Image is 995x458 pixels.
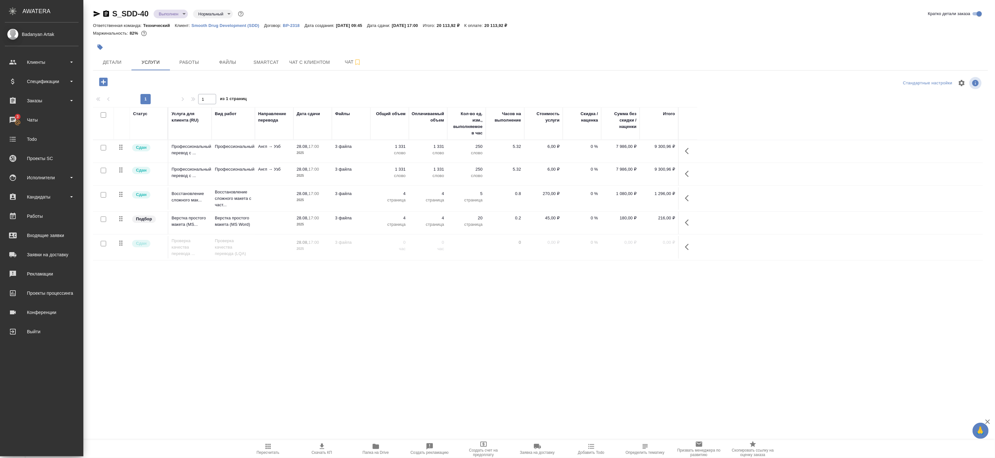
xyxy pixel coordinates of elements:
p: слово [374,150,406,156]
p: Smooth Drug Development (SDD) [191,23,264,28]
div: Скидка / наценка [566,111,598,123]
button: Пересчитать [241,440,295,458]
p: 7 986,00 ₽ [604,166,637,173]
p: 0 [374,239,406,246]
p: [DATE] 09:45 [336,23,367,28]
button: Нормальный [196,11,225,17]
div: Файлы [335,111,350,117]
button: Показать кнопки [681,191,696,206]
p: Профессиональный [215,166,252,173]
div: Выполнен [193,10,233,18]
div: Выйти [5,327,79,336]
div: Кол-во ед. изм., выполняемое в час [451,111,483,136]
button: Скачать КП [295,440,349,458]
div: Часов на выполнение [489,111,521,123]
div: Конференции [5,308,79,317]
p: 28.08, [297,191,308,196]
span: Пересчитать [257,450,279,455]
span: Добавить Todo [578,450,604,455]
span: Файлы [212,58,243,66]
p: 270,00 ₽ [527,191,560,197]
button: Добавить Todo [564,440,618,458]
button: Скопировать ссылку [102,10,110,18]
p: 0,00 ₽ [643,239,675,246]
span: Работы [174,58,205,66]
button: Призвать менеджера по развитию [672,440,726,458]
p: страница [374,221,406,228]
div: Заявки на доставку [5,250,79,259]
a: 3Чаты [2,112,82,128]
p: Восстановление сложного мак... [172,191,208,203]
td: 0 [486,236,524,259]
p: 250 [451,166,483,173]
button: Папка на Drive [349,440,403,458]
p: 7 986,00 ₽ [604,143,637,150]
p: Подбор [136,216,152,222]
p: слово [412,150,444,156]
p: слово [451,173,483,179]
div: Badanyan Artak [5,31,79,38]
p: Дата сдачи: [367,23,392,28]
p: слово [451,150,483,156]
p: 2025 [297,173,329,179]
p: Профессиональный перевод с ... [172,143,208,156]
td: 0.2 [486,212,524,234]
p: 1 331 [412,166,444,173]
p: 4 [374,191,406,197]
p: 20 113,92 ₽ [485,23,512,28]
p: 28.08, [297,240,308,245]
span: 3 [13,114,22,120]
p: 20 [451,215,483,221]
p: Профессиональный [215,143,252,150]
p: Договор: [264,23,283,28]
p: 4 [412,191,444,197]
p: 9 300,96 ₽ [643,166,675,173]
p: 17:00 [308,144,319,149]
button: 🙏 [973,423,989,439]
a: Работы [2,208,82,224]
div: AWATERA [22,5,83,18]
button: Показать кнопки [681,215,696,230]
button: Выполнен [157,11,180,17]
span: Кратко детали заказа [928,11,970,17]
div: Вид работ [215,111,237,117]
p: 216,00 ₽ [643,215,675,221]
div: split button [901,78,954,88]
p: 250 [451,143,483,150]
p: 82% [130,31,139,36]
span: из 1 страниц [220,95,247,104]
div: Кандидаты [5,192,79,202]
p: 3 файла [335,143,367,150]
button: Показать кнопки [681,143,696,159]
span: Папка на Drive [363,450,389,455]
p: 17:00 [308,216,319,220]
p: 3 файла [335,191,367,197]
div: Услуга для клиента (RU) [172,111,208,123]
span: Чат с клиентом [289,58,330,66]
div: Проекты SC [5,154,79,163]
p: 1 296,00 ₽ [643,191,675,197]
p: 6,00 ₽ [527,166,560,173]
button: Показать кнопки [681,239,696,255]
p: 2025 [297,150,329,156]
p: ВР-2318 [283,23,304,28]
p: 17:00 [308,167,319,172]
button: Добавить услугу [95,75,112,89]
p: 3 файла [335,215,367,221]
p: Проверка качества перевода ... [172,238,208,257]
p: 0 % [566,143,598,150]
p: Сдан [136,240,147,247]
span: Детали [97,58,128,66]
p: Верстка простого макета (MS... [172,215,208,228]
p: 9 300,96 ₽ [643,143,675,150]
button: 2982.50 RUB; [140,29,148,38]
p: Технический [143,23,175,28]
p: страница [374,197,406,203]
td: 5.32 [486,140,524,163]
a: ВР-2318 [283,22,304,28]
p: 3 файла [335,239,367,246]
span: 🙏 [975,424,986,437]
div: Работы [5,211,79,221]
a: Входящие заявки [2,227,82,243]
a: Рекламации [2,266,82,282]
